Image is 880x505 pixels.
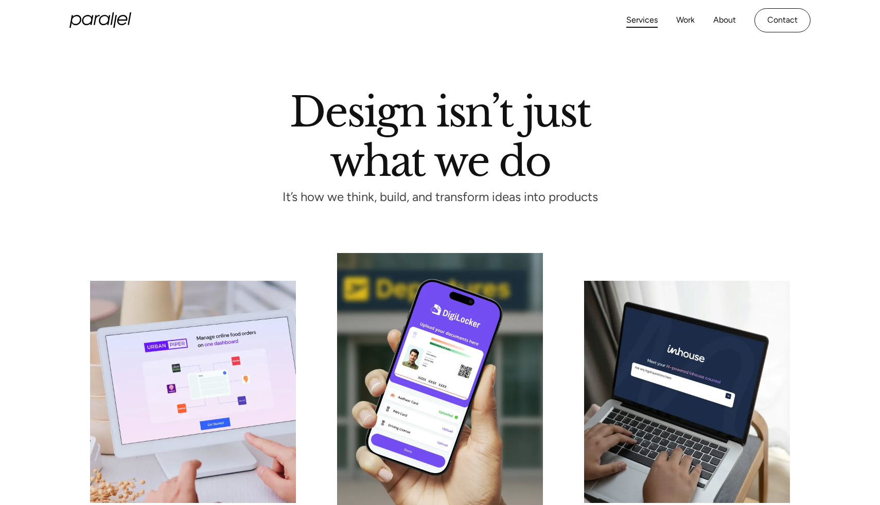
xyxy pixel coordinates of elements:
[676,13,695,28] a: Work
[90,281,296,503] img: card-image
[290,92,590,176] h1: Design isn’t just what we do
[626,13,658,28] a: Services
[263,193,617,202] p: It’s how we think, build, and transform ideas into products
[584,281,790,503] img: card-image
[754,8,811,32] a: Contact
[69,12,131,28] a: home
[713,13,736,28] a: About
